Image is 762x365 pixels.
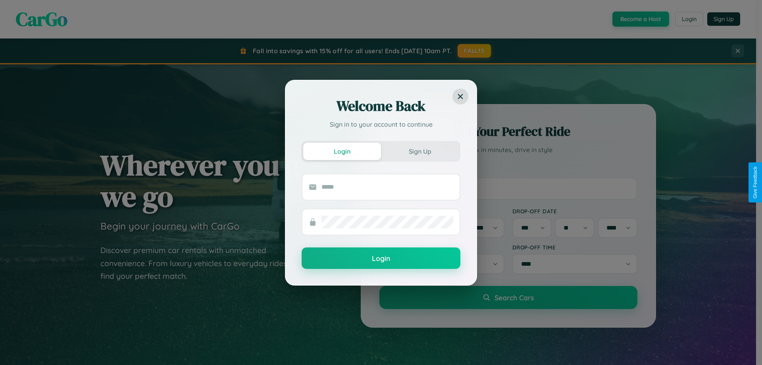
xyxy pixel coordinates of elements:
button: Sign Up [381,143,459,160]
p: Sign in to your account to continue [302,120,460,129]
h2: Welcome Back [302,97,460,116]
button: Login [302,247,460,269]
div: Give Feedback [752,166,758,199]
button: Login [303,143,381,160]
